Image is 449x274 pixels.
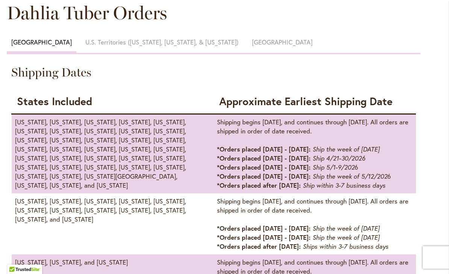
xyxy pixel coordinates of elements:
td: Shipping begins [DATE], and continues through [DATE]. All orders are shipped in order of date rec... [214,193,416,254]
strong: Approximate Earliest Shipping Date [219,94,393,108]
td: Shipping begins [DATE], and continues through [DATE]. All orders are shipped in order of date rec... [214,114,416,193]
h2: Dahlia Tuber Orders [7,2,420,24]
strong: *Orders placed [DATE] - [DATE]: [217,233,311,242]
em: Ships within 3-7 business days [303,242,388,250]
em: Ship the week of [DATE] [312,233,379,241]
em: Ship 4/21-30/2026 [312,154,365,162]
em: Ship 5/1-9/202 [312,163,355,171]
td: [US_STATE], [US_STATE], [US_STATE], [US_STATE], [US_STATE], [US_STATE], [US_STATE], [US_STATE], [... [12,114,214,193]
strong: *Orders placed [DATE] - [DATE]: [217,163,311,171]
strong: *Orders placed [DATE] - [DATE]: [217,224,311,233]
strong: *Orders placed after [DATE]: [217,242,301,251]
span: [GEOGRAPHIC_DATA] [252,38,312,46]
em: Ship the week of [DATE] [312,224,379,232]
td: [US_STATE], [US_STATE], [US_STATE], [US_STATE], [US_STATE], [US_STATE], [US_STATE], [US_STATE], [... [12,193,214,254]
h3: Shipping Dates [11,65,416,80]
strong: *Orders placed [DATE] - [DATE]: [217,172,311,181]
strong: *Orders placed [DATE] - [DATE]: [217,145,311,153]
em: Ship the week of [DATE] [312,145,379,153]
span: U.S. Territories ([US_STATE], [US_STATE], & [US_STATE]) [85,38,238,46]
strong: *Orders placed after [DATE]: [217,181,301,190]
strong: *Orders placed [DATE] - [DATE]: [217,154,311,162]
em: Ship within 3-7 business days [303,181,385,189]
strong: States Included [17,94,92,108]
span: [GEOGRAPHIC_DATA] [11,38,72,46]
em: Ship the week of 5/12/202 [312,172,387,180]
